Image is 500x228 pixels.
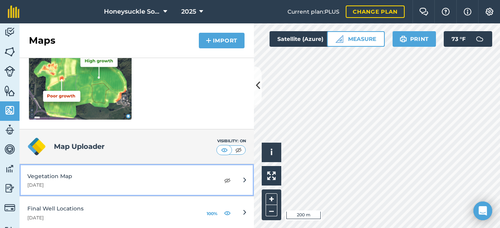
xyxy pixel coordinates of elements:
button: Satellite (Azure) [270,31,345,47]
button: Measure [327,31,385,47]
img: A question mark icon [441,8,450,16]
img: svg+xml;base64,PHN2ZyB4bWxucz0iaHR0cDovL3d3dy53My5vcmcvMjAwMC9zdmciIHdpZHRoPSIxNCIgaGVpZ2h0PSIyNC... [206,36,211,45]
img: svg+xml;base64,PHN2ZyB4bWxucz0iaHR0cDovL3d3dy53My5vcmcvMjAwMC9zdmciIHdpZHRoPSI1NiIgaGVpZ2h0PSI2MC... [4,85,15,97]
h4: Map Uploader [54,141,216,152]
h2: Maps [29,34,55,47]
img: svg+xml;base64,PD94bWwgdmVyc2lvbj0iMS4wIiBlbmNvZGluZz0idXRmLTgiPz4KPCEtLSBHZW5lcmF0b3I6IEFkb2JlIE... [4,27,15,38]
div: Final Well Locations [27,204,193,213]
img: svg+xml;base64,PHN2ZyB4bWxucz0iaHR0cDovL3d3dy53My5vcmcvMjAwMC9zdmciIHdpZHRoPSI1MCIgaGVpZ2h0PSI0MC... [234,146,243,154]
div: Visibility: On [216,138,246,144]
img: svg+xml;base64,PHN2ZyB4bWxucz0iaHR0cDovL3d3dy53My5vcmcvMjAwMC9zdmciIHdpZHRoPSIxOSIgaGVpZ2h0PSIyNC... [400,34,407,44]
img: svg+xml;base64,PHN2ZyB4bWxucz0iaHR0cDovL3d3dy53My5vcmcvMjAwMC9zdmciIHdpZHRoPSI1NiIgaGVpZ2h0PSI2MC... [4,104,15,116]
img: A cog icon [485,8,494,16]
img: svg+xml;base64,PHN2ZyB4bWxucz0iaHR0cDovL3d3dy53My5vcmcvMjAwMC9zdmciIHdpZHRoPSIxOCIgaGVpZ2h0PSIyNC... [224,175,231,185]
span: 73 ° F [452,31,466,47]
span: i [270,147,273,157]
img: svg+xml;base64,PHN2ZyB4bWxucz0iaHR0cDovL3d3dy53My5vcmcvMjAwMC9zdmciIHdpZHRoPSI1MCIgaGVpZ2h0PSI0MC... [220,146,229,154]
img: Four arrows, one pointing top left, one top right, one bottom right and the last bottom left [267,171,276,180]
img: svg+xml;base64,PHN2ZyB4bWxucz0iaHR0cDovL3d3dy53My5vcmcvMjAwMC9zdmciIHdpZHRoPSI1NiIgaGVpZ2h0PSI2MC... [4,46,15,58]
div: [DATE] [27,182,211,188]
button: – [266,205,277,216]
img: fieldmargin Logo [8,5,20,18]
img: svg+xml;base64,PHN2ZyB4bWxucz0iaHR0cDovL3d3dy53My5vcmcvMjAwMC9zdmciIHdpZHRoPSIxOCIgaGVpZ2h0PSIyNC... [224,208,231,217]
img: svg+xml;base64,PHN2ZyB4bWxucz0iaHR0cDovL3d3dy53My5vcmcvMjAwMC9zdmciIHdpZHRoPSIxNyIgaGVpZ2h0PSIxNy... [464,7,471,16]
img: svg+xml;base64,PD94bWwgdmVyc2lvbj0iMS4wIiBlbmNvZGluZz0idXRmLTgiPz4KPCEtLSBHZW5lcmF0b3I6IEFkb2JlIE... [4,124,15,136]
button: 100% [205,208,219,217]
div: Open Intercom Messenger [473,201,492,220]
button: Import [199,33,245,48]
img: svg+xml;base64,PD94bWwgdmVyc2lvbj0iMS4wIiBlbmNvZGluZz0idXRmLTgiPz4KPCEtLSBHZW5lcmF0b3I6IEFkb2JlIE... [4,143,15,155]
button: Print [393,31,436,47]
button: i [262,143,281,162]
img: svg+xml;base64,PD94bWwgdmVyc2lvbj0iMS4wIiBlbmNvZGluZz0idXRmLTgiPz4KPCEtLSBHZW5lcmF0b3I6IEFkb2JlIE... [472,31,487,47]
div: Vegetation Map [27,172,211,180]
button: 73 °F [444,31,492,47]
a: Change plan [346,5,405,18]
button: + [266,193,277,205]
img: svg+xml;base64,PD94bWwgdmVyc2lvbj0iMS4wIiBlbmNvZGluZz0idXRmLTgiPz4KPCEtLSBHZW5lcmF0b3I6IEFkb2JlIE... [4,66,15,77]
a: Vegetation Map[DATE] [20,164,254,196]
span: Current plan : PLUS [287,7,339,16]
div: [DATE] [27,215,193,221]
img: svg+xml;base64,PD94bWwgdmVyc2lvbj0iMS4wIiBlbmNvZGluZz0idXRmLTgiPz4KPCEtLSBHZW5lcmF0b3I6IEFkb2JlIE... [4,202,15,213]
img: svg+xml;base64,PD94bWwgdmVyc2lvbj0iMS4wIiBlbmNvZGluZz0idXRmLTgiPz4KPCEtLSBHZW5lcmF0b3I6IEFkb2JlIE... [4,182,15,194]
span: Honeysuckle Solar [104,7,160,16]
span: 2025 [181,7,196,16]
img: logo [27,137,46,156]
img: Two speech bubbles overlapping with the left bubble in the forefront [419,8,429,16]
img: Ruler icon [336,35,343,43]
img: svg+xml;base64,PD94bWwgdmVyc2lvbj0iMS4wIiBlbmNvZGluZz0idXRmLTgiPz4KPCEtLSBHZW5lcmF0b3I6IEFkb2JlIE... [4,163,15,175]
